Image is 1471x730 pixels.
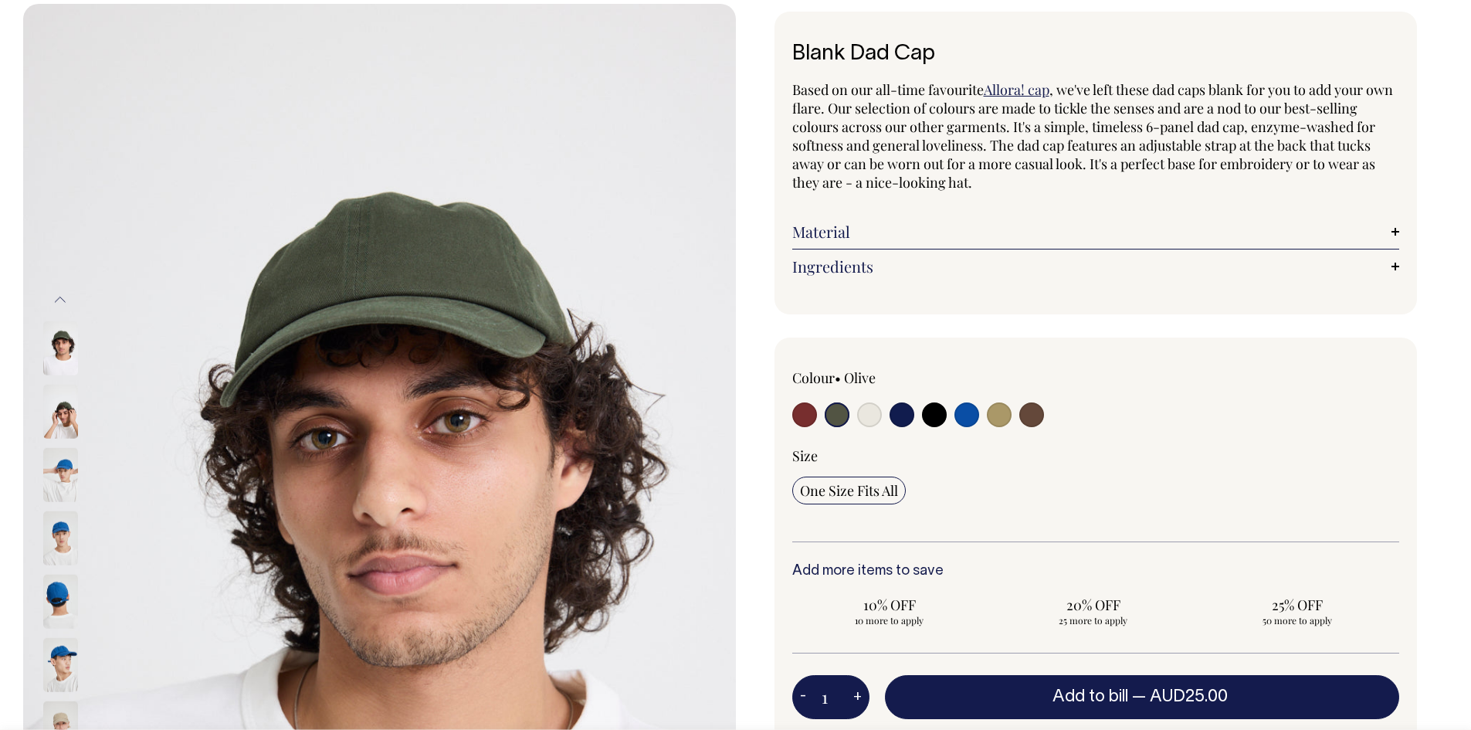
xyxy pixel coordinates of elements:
[835,368,841,387] span: •
[43,638,78,692] img: worker-blue
[1208,614,1387,626] span: 50 more to apply
[792,477,906,504] input: One Size Fits All
[792,564,1400,579] h6: Add more items to save
[43,575,78,629] img: worker-blue
[43,448,78,502] img: worker-blue
[792,446,1400,465] div: Size
[792,368,1035,387] div: Colour
[800,481,898,500] span: One Size Fits All
[43,321,78,375] img: olive
[1200,591,1395,631] input: 25% OFF 50 more to apply
[1208,596,1387,614] span: 25% OFF
[984,80,1049,99] a: Allora! cap
[792,42,1400,66] h1: Blank Dad Cap
[1052,689,1128,705] span: Add to bill
[792,591,987,631] input: 10% OFF 10 more to apply
[800,596,979,614] span: 10% OFF
[800,614,979,626] span: 10 more to apply
[844,368,876,387] label: Olive
[1004,614,1183,626] span: 25 more to apply
[792,257,1400,276] a: Ingredients
[1132,689,1232,705] span: —
[792,80,984,99] span: Based on our all-time favourite
[49,282,72,317] button: Previous
[792,682,814,713] button: -
[846,682,869,713] button: +
[885,675,1400,718] button: Add to bill —AUD25.00
[1004,596,1183,614] span: 20% OFF
[1150,689,1228,705] span: AUD25.00
[996,591,1191,631] input: 20% OFF 25 more to apply
[43,511,78,565] img: worker-blue
[792,80,1393,192] span: , we've left these dad caps blank for you to add your own flare. Our selection of colours are mad...
[43,385,78,439] img: olive
[792,222,1400,241] a: Material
